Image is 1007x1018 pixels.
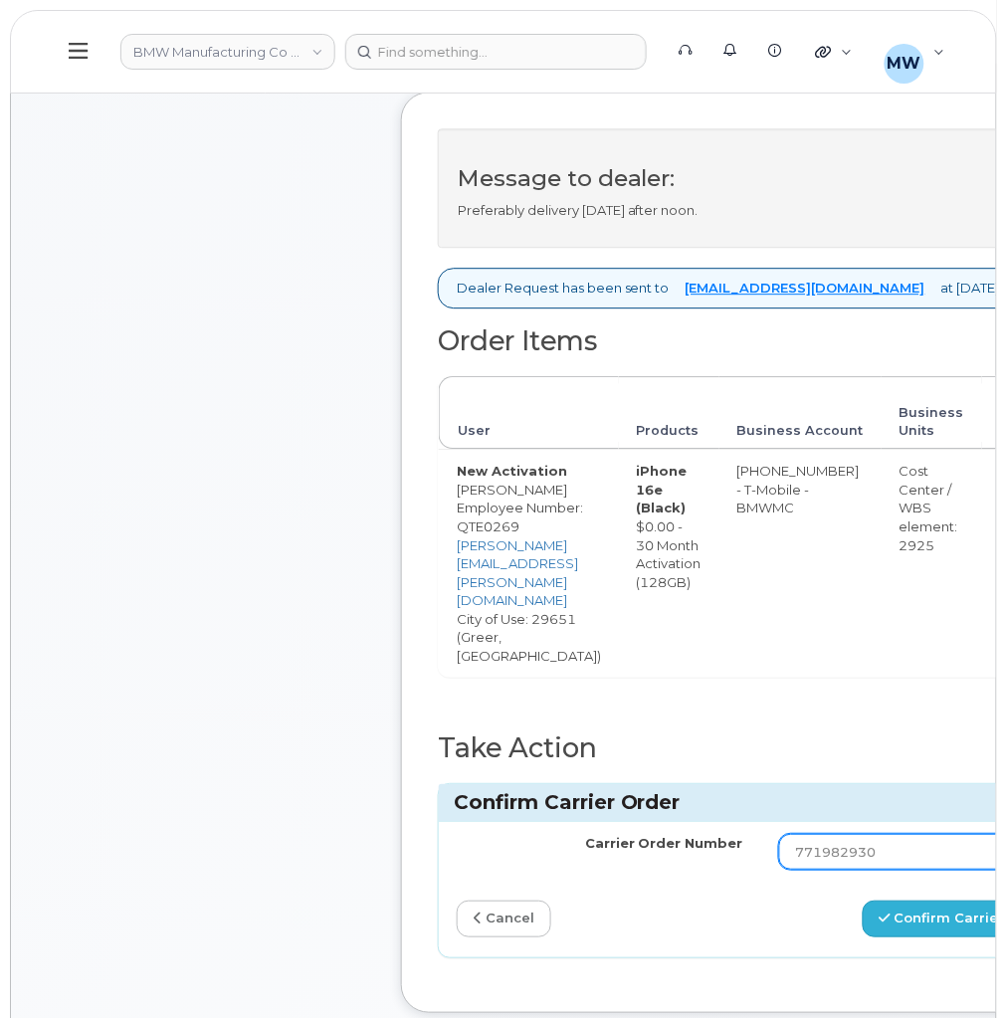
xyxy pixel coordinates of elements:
th: Business Account [719,376,882,449]
iframe: Messenger Launcher [920,931,992,1003]
th: Products [619,376,719,449]
strong: iPhone 16e (Black) [637,463,688,515]
a: [EMAIL_ADDRESS][DOMAIN_NAME] [686,279,925,298]
span: MW [888,52,921,76]
a: BMW Manufacturing Co LLC [120,34,335,70]
a: [PERSON_NAME][EMAIL_ADDRESS][PERSON_NAME][DOMAIN_NAME] [457,537,578,609]
strong: New Activation [457,463,567,479]
div: Cost Center / WBS element: 2925 [900,462,964,554]
td: [PERSON_NAME] City of Use: 29651 (Greer, [GEOGRAPHIC_DATA]) [439,449,619,677]
td: $0.00 - 30 Month Activation (128GB) [619,449,719,677]
td: [PHONE_NUMBER] - T-Mobile - BMWMC [719,449,882,677]
input: Find something... [345,34,647,70]
th: Business Units [882,376,982,449]
label: Carrier Order Number [585,834,743,853]
span: Employee Number: QTE0269 [457,500,583,534]
th: User [439,376,619,449]
div: Marissa Weiss [871,32,959,72]
a: cancel [457,901,551,937]
div: Quicklinks [802,32,867,72]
